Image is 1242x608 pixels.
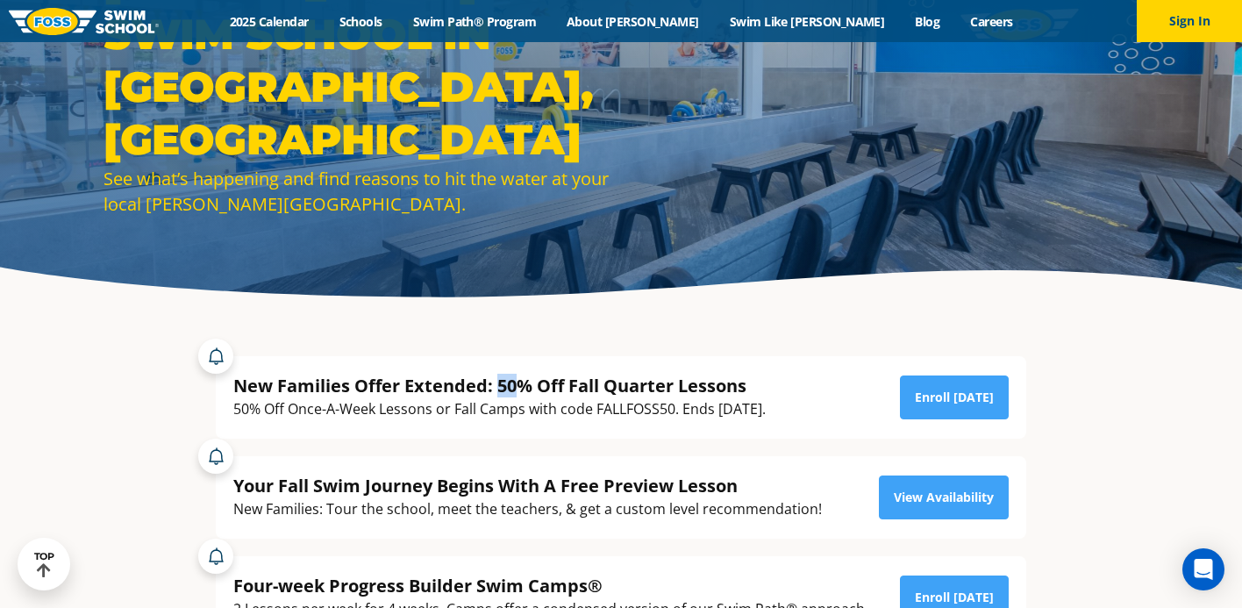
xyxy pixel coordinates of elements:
[900,376,1009,419] a: Enroll [DATE]
[103,166,612,217] div: See what’s happening and find reasons to hit the water at your local [PERSON_NAME][GEOGRAPHIC_DATA].
[552,13,715,30] a: About [PERSON_NAME]
[34,551,54,578] div: TOP
[233,474,822,497] div: Your Fall Swim Journey Begins With A Free Preview Lesson
[233,574,868,597] div: Four-week Progress Builder Swim Camps®
[233,374,766,397] div: New Families Offer Extended: 50% Off Fall Quarter Lessons
[714,13,900,30] a: Swim Like [PERSON_NAME]
[397,13,551,30] a: Swim Path® Program
[955,13,1028,30] a: Careers
[233,397,766,421] div: 50% Off Once-A-Week Lessons or Fall Camps with code FALLFOSS50. Ends [DATE].
[1182,548,1224,590] div: Open Intercom Messenger
[879,476,1009,519] a: View Availability
[324,13,397,30] a: Schools
[9,8,159,35] img: FOSS Swim School Logo
[233,497,822,521] div: New Families: Tour the school, meet the teachers, & get a custom level recommendation!
[214,13,324,30] a: 2025 Calendar
[900,13,955,30] a: Blog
